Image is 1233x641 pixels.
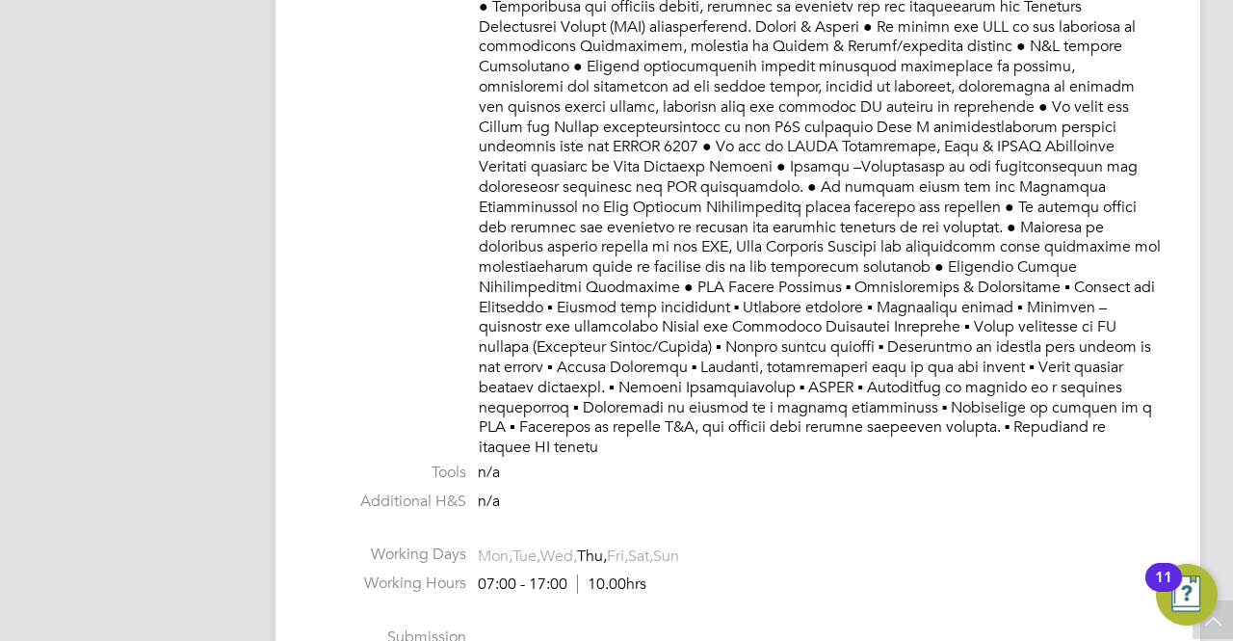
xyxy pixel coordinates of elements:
div: 11 [1155,577,1172,602]
span: Wed, [540,547,577,566]
button: Open Resource Center, 11 new notifications [1156,564,1218,626]
span: Tue, [512,547,540,566]
span: Mon, [478,547,512,566]
span: n/a [478,492,500,511]
span: Sun [653,547,679,566]
label: Working Days [314,545,466,565]
label: Tools [314,463,466,483]
span: Sat, [628,547,653,566]
label: Working Hours [314,574,466,594]
span: 10.00hrs [577,574,646,594]
label: Additional H&S [314,492,466,512]
span: Fri, [607,547,628,566]
div: 07:00 - 17:00 [478,574,646,595]
span: Thu, [577,547,607,566]
span: n/a [478,463,500,482]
